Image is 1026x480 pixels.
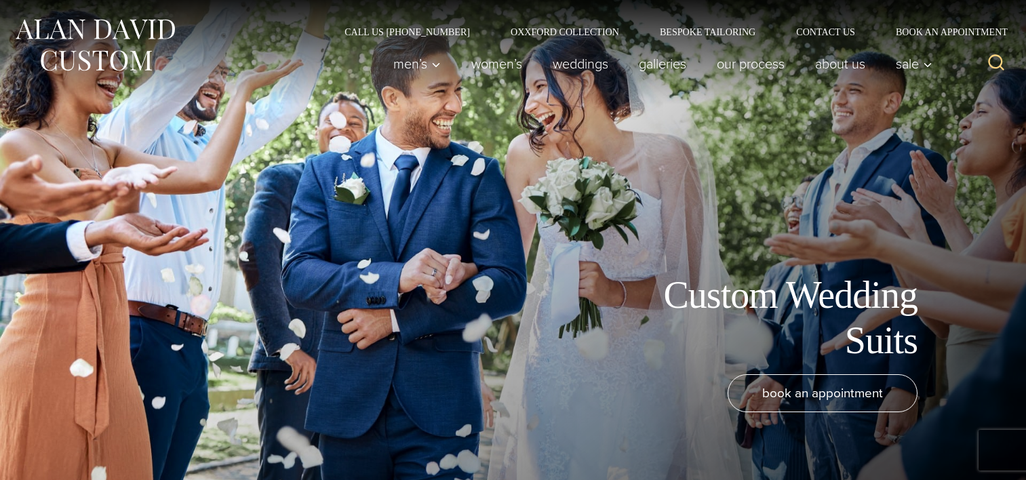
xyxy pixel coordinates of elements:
[324,27,490,37] a: Call Us [PHONE_NUMBER]
[490,27,639,37] a: Oxxford Collection
[800,50,881,77] a: About Us
[393,57,441,71] span: Men’s
[728,374,918,412] a: book an appointment
[378,50,940,77] nav: Primary Navigation
[639,27,776,37] a: Bespoke Tailoring
[875,27,1012,37] a: Book an Appointment
[456,50,538,77] a: Women’s
[324,27,1012,37] nav: Secondary Navigation
[538,50,624,77] a: weddings
[762,383,883,403] span: book an appointment
[624,50,702,77] a: Galleries
[896,57,932,71] span: Sale
[980,47,1012,80] button: View Search Form
[702,50,800,77] a: Our Process
[14,15,176,75] img: Alan David Custom
[776,27,875,37] a: Contact Us
[612,273,918,363] h1: Custom Wedding Suits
